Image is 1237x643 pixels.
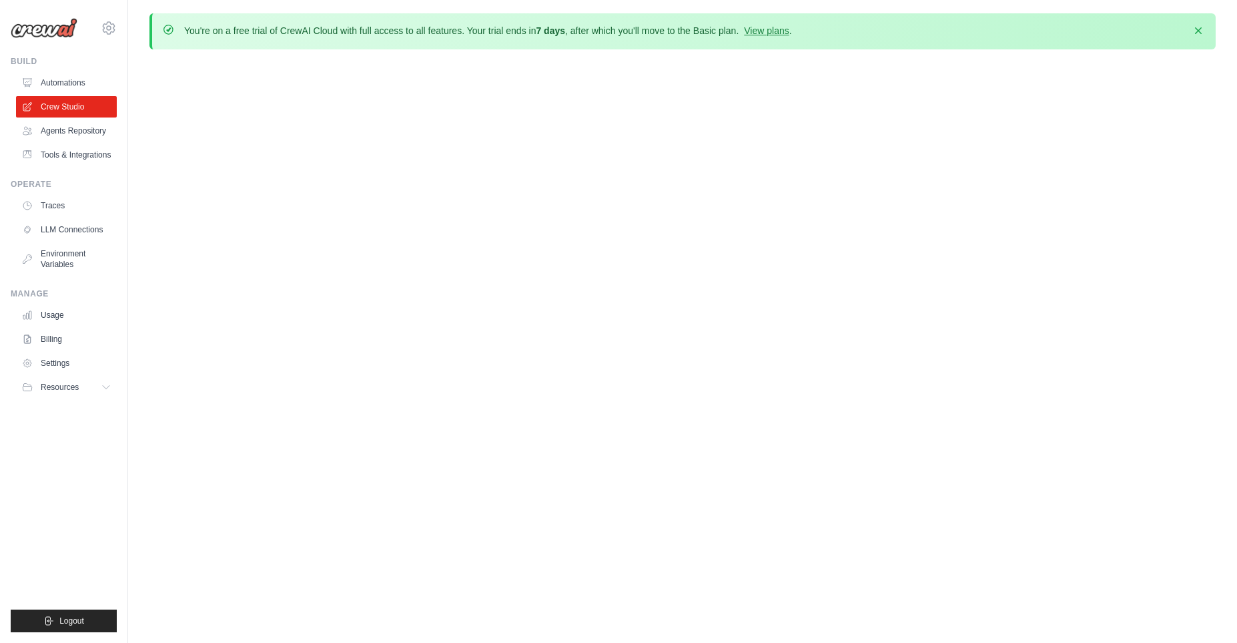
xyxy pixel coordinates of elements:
[16,219,117,240] a: LLM Connections
[11,56,117,67] div: Build
[41,382,79,393] span: Resources
[184,24,792,37] p: You're on a free trial of CrewAI Cloud with full access to all features. Your trial ends in , aft...
[59,616,84,626] span: Logout
[744,25,789,36] a: View plans
[16,195,117,216] a: Traces
[16,304,117,326] a: Usage
[16,120,117,142] a: Agents Repository
[16,329,117,350] a: Billing
[11,288,117,299] div: Manage
[11,179,117,190] div: Operate
[536,25,565,36] strong: 7 days
[16,72,117,93] a: Automations
[16,377,117,398] button: Resources
[11,610,117,632] button: Logout
[16,243,117,275] a: Environment Variables
[16,144,117,166] a: Tools & Integrations
[16,96,117,118] a: Crew Studio
[16,353,117,374] a: Settings
[11,18,77,38] img: Logo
